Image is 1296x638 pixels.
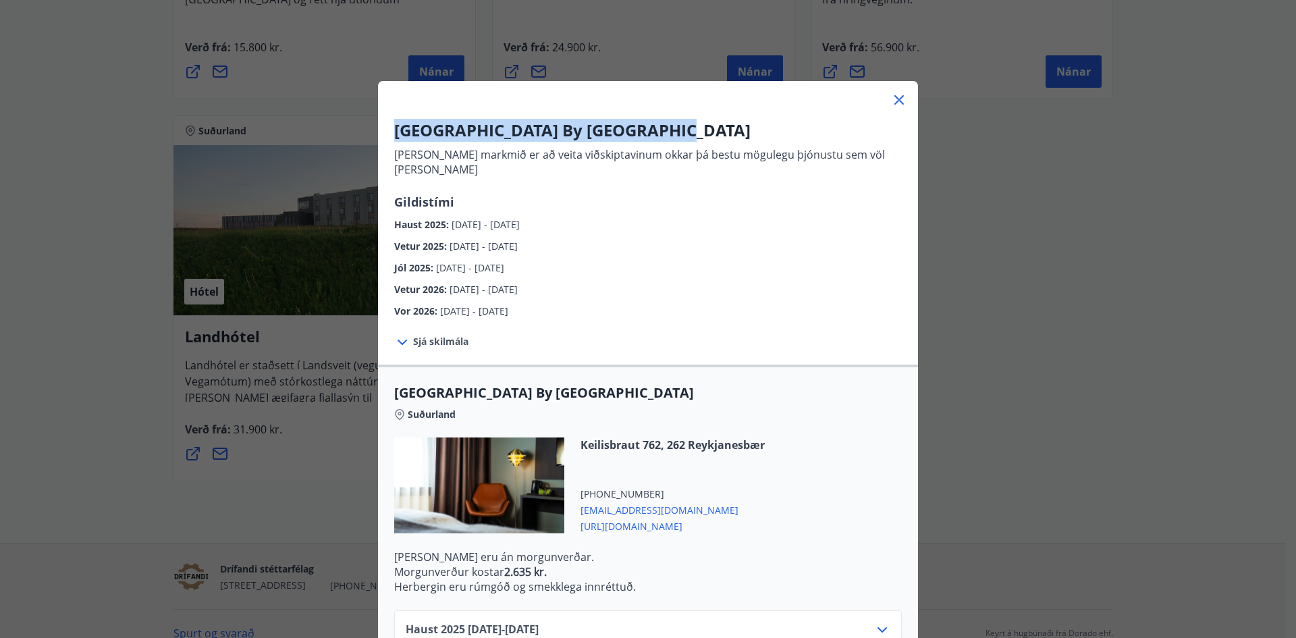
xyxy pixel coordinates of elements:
[450,240,518,252] span: [DATE] - [DATE]
[394,240,450,252] span: Vetur 2025 :
[394,147,902,177] p: [PERSON_NAME] markmið er að veita viðskiptavinum okkar þá bestu mögulegu þjónustu sem völ [PERSON...
[436,261,504,274] span: [DATE] - [DATE]
[452,218,520,231] span: [DATE] - [DATE]
[394,304,440,317] span: Vor 2026 :
[580,501,765,517] span: [EMAIL_ADDRESS][DOMAIN_NAME]
[440,304,508,317] span: [DATE] - [DATE]
[394,194,454,210] span: Gildistími
[394,119,902,142] h3: [GEOGRAPHIC_DATA] By [GEOGRAPHIC_DATA]
[580,517,765,533] span: [URL][DOMAIN_NAME]
[580,437,765,452] span: Keilisbraut 762, 262 Reykjanesbær
[394,579,902,594] p: Herbergin eru rúmgóð og smekklega innréttuð.
[394,261,436,274] span: Jól 2025 :
[408,408,456,421] span: Suðurland
[504,564,547,579] strong: 2.635 kr.
[394,283,450,296] span: Vetur 2026 :
[394,550,902,564] p: [PERSON_NAME] eru án morgunverðar.
[413,335,468,348] span: Sjá skilmála
[580,487,765,501] span: [PHONE_NUMBER]
[406,622,539,638] span: Haust 2025 [DATE] - [DATE]
[450,283,518,296] span: [DATE] - [DATE]
[394,564,902,579] p: Morgunverður kostar
[394,383,902,402] span: [GEOGRAPHIC_DATA] By [GEOGRAPHIC_DATA]
[394,218,452,231] span: Haust 2025 :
